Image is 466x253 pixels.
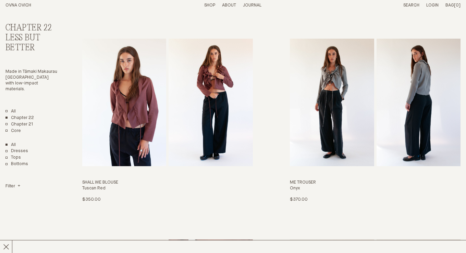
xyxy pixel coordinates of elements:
a: Shop [204,3,215,8]
img: Shall We Blouse [82,39,167,167]
h3: Me Trouser [290,180,461,186]
a: Shall We Blouse [82,39,253,203]
a: Chapter 21 [5,122,33,128]
summary: Filter [5,184,20,189]
a: Chapter 22 [5,115,34,121]
a: Core [5,128,21,134]
a: Me Trouser [290,39,461,203]
h3: Shall We Blouse [82,180,253,186]
span: $370.00 [290,197,308,202]
p: Made in Tāmaki Makaurau [GEOGRAPHIC_DATA] with low-impact materials. [5,69,58,92]
a: Journal [243,3,261,8]
a: Bottoms [5,161,28,167]
span: Bag [445,3,454,8]
img: Me Trouser [290,39,374,167]
a: All [5,109,16,115]
a: Login [426,3,439,8]
h3: Less But Better [5,33,58,53]
a: Show All [5,142,16,148]
a: Dresses [5,148,28,154]
a: Tops [5,155,21,161]
a: Home [5,3,31,8]
h4: Tuscan Red [82,186,253,191]
a: Search [403,3,419,8]
h4: Onyx [290,186,461,191]
h2: Chapter 22 [5,23,58,33]
summary: About [222,3,236,9]
span: $350.00 [82,197,101,202]
span: [0] [454,3,461,8]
